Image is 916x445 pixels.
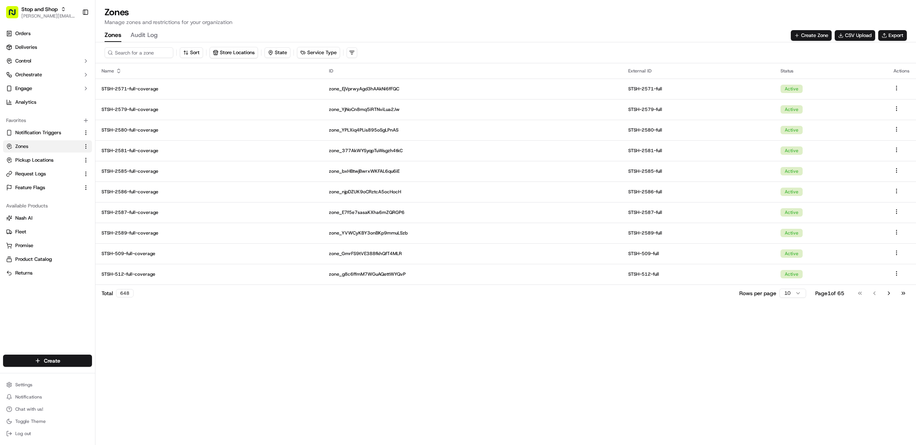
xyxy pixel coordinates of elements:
[835,30,875,41] button: CSV Upload
[102,289,134,297] div: Total
[329,251,616,257] p: zone_GmrFS9tVE388fkhQfT4MLR
[21,13,76,19] button: [PERSON_NAME][EMAIL_ADDRESS][DOMAIN_NAME]
[102,86,317,92] p: STSH-2571-full-coverage
[628,127,768,133] p: STSH-2580-full
[15,143,28,150] span: Zones
[15,170,58,178] span: Knowledge Base
[34,80,105,87] div: We're available if you need us!
[3,140,92,153] button: Zones
[15,228,26,235] span: Fleet
[3,82,92,95] button: Engage
[15,270,32,276] span: Returns
[781,146,803,155] div: Active
[781,270,803,278] div: Active
[329,127,616,133] p: zone_YPLXiq4PLis895oSgLPnAS
[3,392,92,402] button: Notifications
[3,416,92,427] button: Toggle Theme
[180,47,203,58] button: Sort
[44,357,60,365] span: Create
[628,209,768,215] p: STSH-2587-full
[3,27,92,40] a: Orders
[102,127,317,133] p: STSH-2580-full-coverage
[6,215,89,222] a: Nash AI
[6,143,80,150] a: Zones
[781,208,803,217] div: Active
[15,242,33,249] span: Promise
[628,148,768,154] p: STSH-2581-full
[3,226,92,238] button: Fleet
[628,86,768,92] p: STSH-2571-full
[878,30,907,41] button: Export
[105,18,907,26] p: Manage zones and restrictions for your organization
[102,148,317,154] p: STSH-2581-full-coverage
[3,428,92,439] button: Log out
[8,132,20,144] img: Ami Wang
[6,170,80,177] a: Request Logs
[628,271,768,277] p: STSH-512-full
[329,271,616,277] p: zone_g8c6ffmM7WGuAQettWYQvP
[815,289,844,297] div: Page 1 of 65
[3,127,92,139] button: Notification Triggers
[15,44,37,51] span: Deliveries
[8,111,20,123] img: Tiffany Volk
[24,118,62,124] span: [PERSON_NAME]
[329,230,616,236] p: zone_YVWCyKBY3onBKp9mmuLSzb
[15,157,53,164] span: Pickup Locations
[781,167,803,175] div: Active
[6,228,89,235] a: Fleet
[15,71,42,78] span: Orchestrate
[329,86,616,92] p: zone_EjVprwyAgd3hAAkNi6fFQC
[739,289,776,297] p: Rows per page
[781,126,803,134] div: Active
[3,154,92,166] button: Pickup Locations
[102,271,317,277] p: STSH-512-full-coverage
[15,30,31,37] span: Orders
[102,209,317,215] p: STSH-2587-full-coverage
[15,394,42,400] span: Notifications
[3,239,92,252] button: Promise
[5,167,61,181] a: 📗Knowledge Base
[105,47,173,58] input: Search for a zone
[54,189,92,195] a: Powered byPylon
[3,200,92,212] div: Available Products
[329,148,616,154] p: zone_377AkWYSyqpTuWsgzh4tkC
[329,168,616,174] p: zone_bxHBtwjBwrxWKFAL6qu6iE
[15,256,52,263] span: Product Catalog
[15,85,32,92] span: Engage
[63,118,66,124] span: •
[105,29,121,42] button: Zones
[329,189,616,195] p: zone_njpDZUK9oCRztcA5ocHocH
[8,171,14,177] div: 📗
[105,6,907,18] h1: Zones
[15,406,43,412] span: Chat with us!
[72,170,123,178] span: API Documentation
[781,68,881,74] div: Status
[3,253,92,265] button: Product Catalog
[3,168,92,180] button: Request Logs
[15,215,32,222] span: Nash AI
[130,75,139,84] button: Start new chat
[3,379,92,390] button: Settings
[8,31,139,43] p: Welcome 👋
[15,58,31,64] span: Control
[63,139,66,145] span: •
[102,106,317,112] p: STSH-2579-full-coverage
[3,96,92,108] a: Analytics
[61,167,126,181] a: 💻API Documentation
[628,168,768,174] p: STSH-2585-full
[3,69,92,81] button: Orchestrate
[102,189,317,195] p: STSH-2586-full-coverage
[102,230,317,236] p: STSH-2589-full-coverage
[8,73,21,87] img: 1736555255976-a54dd68f-1ca7-489b-9aae-adbdc363a1c4
[6,256,89,263] a: Product Catalog
[34,73,125,80] div: Start new chat
[131,29,158,42] button: Audit Log
[6,157,80,164] a: Pickup Locations
[329,106,616,112] p: zone_YjNoCn8mq5iRTNviLua2Jw
[628,251,768,257] p: STSH-509-full
[20,49,137,57] input: Got a question? Start typing here...
[893,68,910,74] div: Actions
[628,68,768,74] div: External ID
[329,68,616,74] div: ID
[3,114,92,127] div: Favorites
